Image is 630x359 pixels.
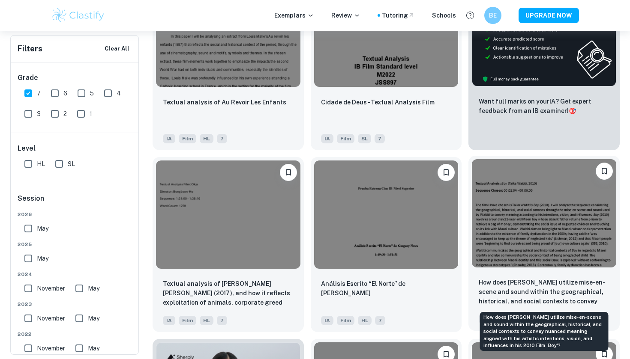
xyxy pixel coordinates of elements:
[37,159,45,169] span: HL
[88,344,99,353] span: May
[18,193,132,211] h6: Session
[479,97,609,116] p: Want full marks on your IA ? Get expert feedback from an IB examiner!
[321,134,333,143] span: IA
[63,109,67,119] span: 2
[37,344,65,353] span: November
[280,164,297,181] button: Bookmark
[321,98,435,107] p: Cidade de Deus - Textual Analysis Film
[311,157,462,332] a: BookmarkAnálisis Escrito “El Norte” de Gregory NavaIAFilmHL7
[153,157,304,332] a: BookmarkTextual analysis of Bong Joon-Ho's Okja (2017), and how it reflects exploitation of anima...
[37,89,41,98] span: 7
[200,134,213,143] span: HL
[18,143,132,154] h6: Level
[18,270,132,278] span: 2024
[18,300,132,308] span: 2023
[596,163,613,180] button: Bookmark
[156,160,300,268] img: Film IA example thumbnail: Textual analysis of Bong Joon-Ho's Okja
[358,316,372,325] span: HL
[468,157,620,332] a: BookmarkHow does Taika Waititi utilize mise-en-scene and sound within the geographical, historica...
[88,314,99,323] span: May
[488,11,498,20] h6: BE
[179,134,196,143] span: Film
[217,316,227,325] span: 7
[200,316,213,325] span: HL
[18,73,132,83] h6: Grade
[37,109,41,119] span: 3
[217,134,227,143] span: 7
[18,43,42,55] h6: Filters
[484,7,501,24] button: BE
[479,278,609,307] p: How does Taika Waititi utilize mise-en-scene and sound within the geographical, historical, and s...
[358,134,371,143] span: SL
[37,314,65,323] span: November
[18,330,132,338] span: 2022
[463,8,477,23] button: Help and Feedback
[163,316,175,325] span: IA
[37,224,48,233] span: May
[37,284,65,293] span: November
[438,164,455,181] button: Bookmark
[321,279,452,298] p: Análisis Escrito “El Norte” de Gregory Nava
[432,11,456,20] a: Schools
[314,160,459,268] img: Film IA example thumbnail: Análisis Escrito “El Norte” de Gregory N
[37,254,48,263] span: May
[337,316,354,325] span: Film
[117,89,121,98] span: 4
[331,11,360,20] p: Review
[163,134,175,143] span: IA
[51,7,105,24] img: Clastify logo
[569,107,576,114] span: 🎯
[68,159,75,169] span: SL
[321,316,333,325] span: IA
[179,316,196,325] span: Film
[375,134,385,143] span: 7
[18,240,132,248] span: 2025
[274,11,314,20] p: Exemplars
[63,89,67,98] span: 6
[18,211,132,218] span: 2026
[382,11,415,20] a: Tutoring
[163,98,286,107] p: Textual analysis of Au Revoir Les Enfants
[519,8,579,23] button: UPGRADE NOW
[90,89,94,98] span: 5
[337,134,354,143] span: Film
[102,42,132,55] button: Clear All
[375,316,385,325] span: 7
[88,284,99,293] span: May
[90,109,92,119] span: 1
[480,312,609,351] div: How does [PERSON_NAME] utilize mise-en-scene and sound within the geographical, historical, and s...
[472,159,616,267] img: Film IA example thumbnail: How does Taika Waititi utilize mise-en-s
[163,279,294,308] p: Textual analysis of Bong Joon-Ho's Okja (2017), and how it reflects exploitation of animals, corp...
